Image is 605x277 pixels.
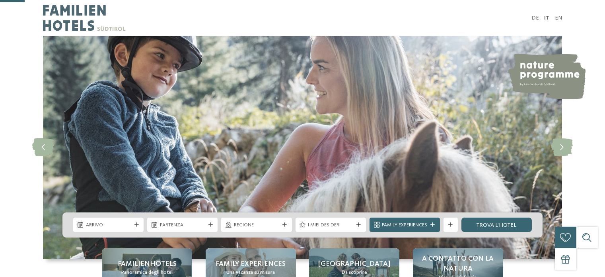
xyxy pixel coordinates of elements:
span: Da scoprire [342,269,367,276]
span: [GEOGRAPHIC_DATA] [318,259,390,269]
img: Family hotel Alto Adige: the happy family places! [43,36,562,259]
span: Partenza [160,222,205,229]
span: Familienhotels [118,259,177,269]
span: Family experiences [216,259,286,269]
span: I miei desideri [308,222,353,229]
a: trova l’hotel [461,218,532,232]
span: Family Experiences [382,222,427,229]
a: IT [544,15,549,21]
span: Una vacanza su misura [226,269,275,276]
a: DE [531,15,539,21]
span: Panoramica degli hotel [121,269,173,276]
span: Arrivo [86,222,131,229]
img: nature programme by Familienhotels Südtirol [507,54,586,99]
span: A contatto con la natura [420,254,496,274]
a: EN [555,15,562,21]
span: Regione [234,222,279,229]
